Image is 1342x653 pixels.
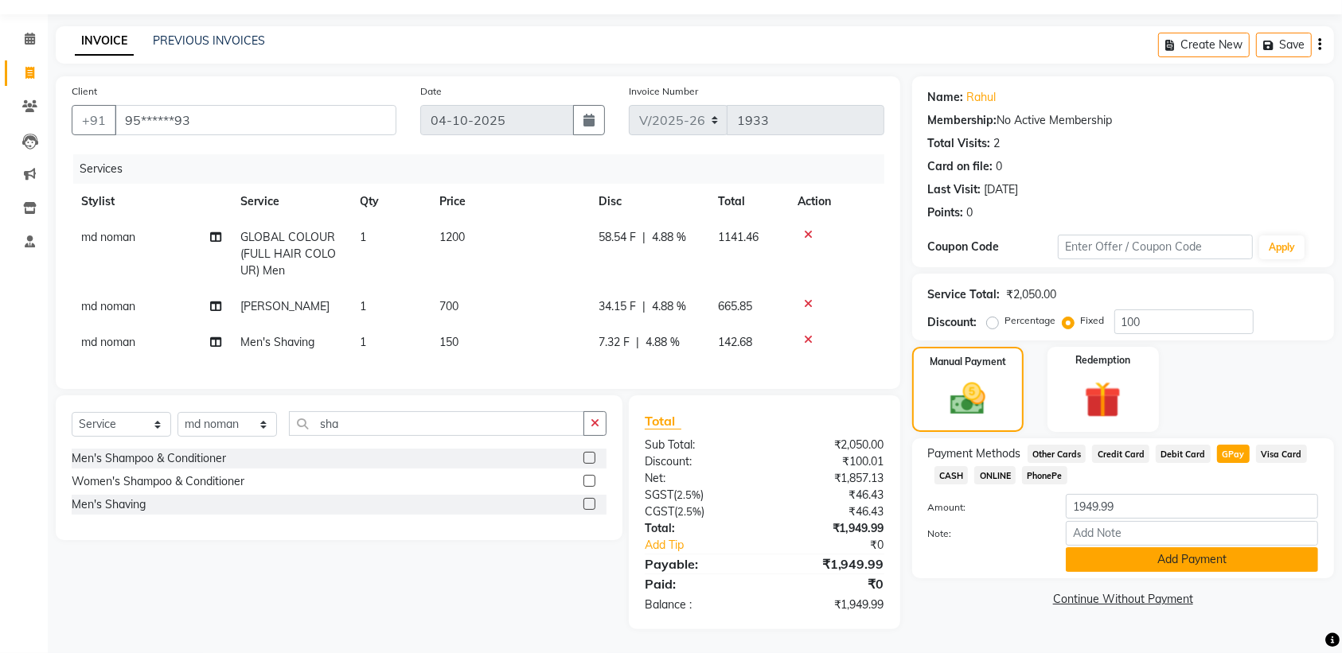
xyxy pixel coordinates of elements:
[1073,377,1133,422] img: _gift.svg
[72,473,244,490] div: Women's Shampoo & Conditioner
[439,230,465,244] span: 1200
[928,89,964,106] div: Name:
[934,466,969,484] span: CASH
[240,299,330,313] span: [PERSON_NAME]
[652,298,686,315] span: 4.88 %
[928,286,1001,303] div: Service Total:
[115,105,396,135] input: Search by Name/Mobile/Email/Code
[994,135,1001,152] div: 2
[1217,445,1250,463] span: GPay
[1075,353,1130,367] label: Redemption
[72,496,146,513] div: Men's Shaving
[677,488,700,501] span: 2.5%
[350,184,430,220] th: Qty
[81,230,135,244] span: md noman
[1022,466,1067,484] span: PhonePe
[72,184,231,220] th: Stylist
[633,597,764,613] div: Balance :
[967,89,997,106] a: Rahul
[1156,445,1211,463] span: Debit Card
[645,504,674,519] span: CGST
[72,450,226,467] div: Men's Shampoo & Conditioner
[764,453,895,470] div: ₹100.01
[599,229,636,246] span: 58.54 F
[636,334,639,351] span: |
[439,299,458,313] span: 700
[928,158,993,175] div: Card on file:
[599,298,636,315] span: 34.15 F
[633,537,786,554] a: Add Tip
[646,334,680,351] span: 4.88 %
[764,470,895,487] div: ₹1,857.13
[718,299,752,313] span: 665.85
[916,500,1054,515] label: Amount:
[1005,313,1056,328] label: Percentage
[430,184,589,220] th: Price
[1259,235,1305,259] button: Apply
[967,204,973,221] div: 0
[708,184,788,220] th: Total
[633,554,764,573] div: Payable:
[928,239,1058,255] div: Coupon Code
[599,334,630,351] span: 7.32 F
[930,355,1006,369] label: Manual Payment
[1158,33,1250,57] button: Create New
[240,230,336,278] span: GLOBAL COLOUR(FULL HAIR COLOUR) Men
[1256,33,1312,57] button: Save
[1092,445,1149,463] span: Credit Card
[764,574,895,593] div: ₹0
[439,335,458,349] span: 150
[633,503,764,520] div: ( )
[1066,494,1318,519] input: Amount
[786,537,896,554] div: ₹0
[231,184,350,220] th: Service
[420,84,442,99] label: Date
[633,453,764,470] div: Discount:
[764,503,895,520] div: ₹46.43
[360,299,366,313] span: 1
[928,112,1318,129] div: No Active Membership
[360,230,366,244] span: 1
[928,181,981,198] div: Last Visit:
[289,411,584,436] input: Search or Scan
[240,335,314,349] span: Men's Shaving
[928,112,997,129] div: Membership:
[974,466,1016,484] span: ONLINE
[153,33,265,48] a: PREVIOUS INVOICES
[764,437,895,453] div: ₹2,050.00
[718,335,752,349] span: 142.68
[1028,445,1086,463] span: Other Cards
[1256,445,1307,463] span: Visa Card
[764,597,895,613] div: ₹1,949.99
[629,84,698,99] label: Invoice Number
[81,299,135,313] span: md noman
[764,520,895,537] div: ₹1,949.99
[73,154,896,184] div: Services
[677,505,701,518] span: 2.5%
[645,413,681,430] span: Total
[718,230,759,244] span: 1141.46
[1058,235,1253,259] input: Enter Offer / Coupon Code
[633,470,764,487] div: Net:
[1066,521,1318,546] input: Add Note
[589,184,708,220] th: Disc
[72,84,97,99] label: Client
[764,554,895,573] div: ₹1,949.99
[788,184,884,220] th: Action
[72,105,116,135] button: +91
[916,527,1054,541] label: Note:
[75,27,134,56] a: INVOICE
[764,487,895,503] div: ₹46.43
[645,488,673,502] span: SGST
[997,158,1003,175] div: 0
[633,520,764,537] div: Total:
[928,135,991,152] div: Total Visits:
[985,181,1019,198] div: [DATE]
[1081,313,1105,328] label: Fixed
[642,229,646,246] span: |
[633,437,764,453] div: Sub Total:
[915,591,1331,608] a: Continue Without Payment
[928,314,977,331] div: Discount:
[1066,547,1318,572] button: Add Payment
[652,229,686,246] span: 4.88 %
